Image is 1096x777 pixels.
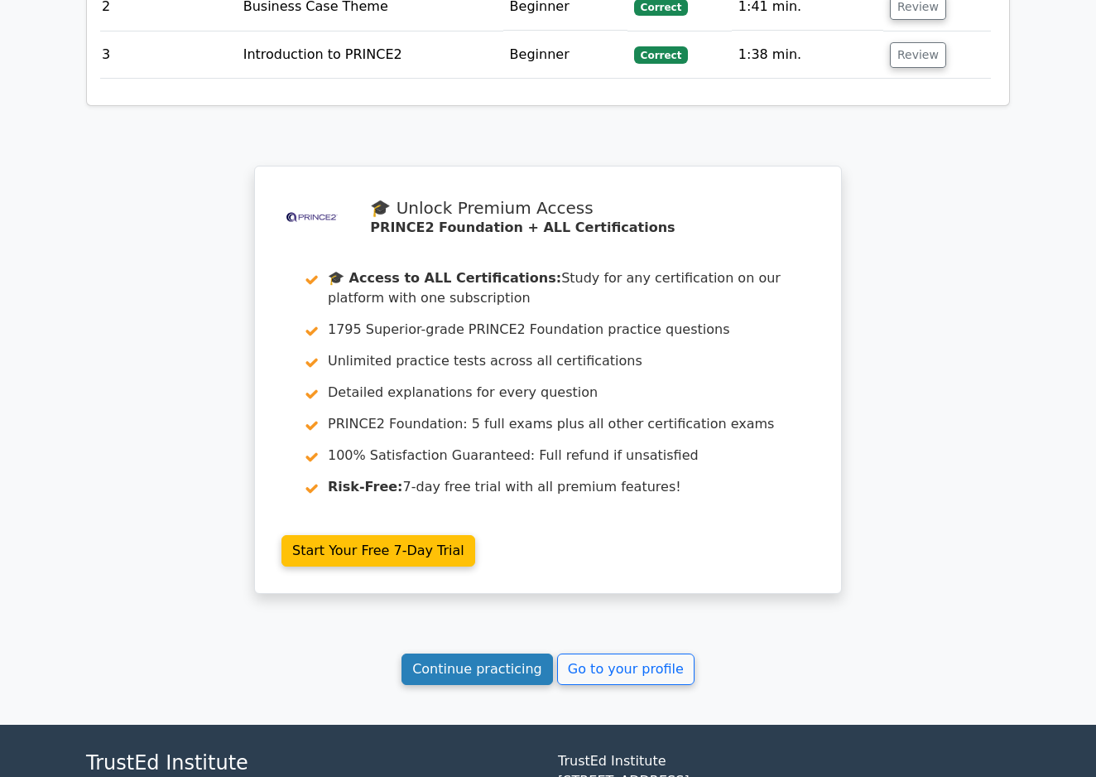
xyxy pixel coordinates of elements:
a: Continue practicing [401,654,553,685]
span: Correct [634,46,688,63]
td: Beginner [503,31,627,79]
h4: TrustEd Institute [86,751,538,775]
td: 1:38 min. [732,31,883,79]
a: Start Your Free 7-Day Trial [281,535,475,567]
button: Review [890,42,946,68]
a: Go to your profile [557,654,695,685]
td: 3 [95,31,237,79]
td: Introduction to PRINCE2 [237,31,503,79]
